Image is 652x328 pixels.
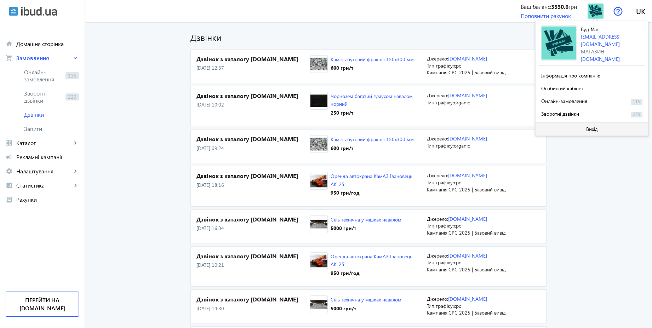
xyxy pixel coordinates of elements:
[24,69,63,83] span: Онлайн-замовлення
[551,3,568,10] b: 3530.6
[581,48,645,55] div: Магазин
[448,135,487,142] a: [DOMAIN_NAME]
[16,168,72,175] span: Налаштування
[448,215,487,222] a: [DOMAIN_NAME]
[454,259,461,266] span: cpc
[72,168,79,175] mat-icon: keyboard_arrow_right
[586,126,598,132] span: Вихід
[448,172,487,179] a: [DOMAIN_NAME]
[6,54,13,62] mat-icon: shopping_cart
[196,135,310,143] h4: Дзвінок з каталогу [DOMAIN_NAME]
[190,31,547,44] h1: Дзвінки
[310,94,327,108] img: 5abcf286b74082847-5abc84a7d41ec4526-5ab6a393e2c7e1011-5a81f393dfc4c7119-chernozem.jpg
[196,172,310,180] h4: Дзвінок з каталогу [DOMAIN_NAME]
[427,179,454,186] span: Тип трафіку:
[448,266,506,273] span: CPC 2025 | Базовий вивід
[6,168,13,175] mat-icon: settings
[541,72,600,79] span: Інформація про компанію
[16,54,72,62] span: Замовлення
[448,295,487,302] a: [DOMAIN_NAME]
[72,139,79,146] mat-icon: keyboard_arrow_right
[331,64,414,71] div: 600 грн /т
[427,55,448,62] span: Джерело:
[331,145,414,152] div: 600 грн /т
[6,292,79,317] a: Перейти на [DOMAIN_NAME]
[9,7,18,16] img: ibud.svg
[541,98,587,104] span: Онлайн-замовлення
[72,54,79,62] mat-icon: keyboard_arrow_right
[521,3,577,11] div: Ваш баланс: грн
[448,69,506,76] span: CPC 2025 | Базовий вивід
[196,305,310,312] p: [DATE] 14:30
[196,215,310,223] h4: Дзвінок з каталогу [DOMAIN_NAME]
[196,101,310,108] p: [DATE] 10:02
[427,186,448,193] span: Кампанія:
[331,93,413,107] a: Чорнозем багатий гумусом навалом чорний
[6,182,13,189] mat-icon: analytics
[581,33,620,47] a: [EMAIL_ADDRESS][DOMAIN_NAME]
[427,295,448,302] span: Джерело:
[331,173,412,187] a: Оренда автокрана КамАЗ Івановець АК-25
[454,142,470,149] span: organic
[448,55,487,62] a: [DOMAIN_NAME]
[16,182,72,189] span: Статистика
[196,252,310,260] h4: Дзвінок з каталогу [DOMAIN_NAME]
[541,110,579,117] span: Зворотні дзвінки
[6,154,13,161] mat-icon: campaign
[196,92,310,100] h4: Дзвінок з каталогу [DOMAIN_NAME]
[427,229,448,236] span: Кампанія:
[331,253,412,267] a: Оренда автокрана КамАЗ Івановець АК-25
[16,139,72,146] span: Каталог
[6,196,13,203] mat-icon: receipt_long
[196,295,310,303] h4: Дзвінок з каталогу [DOMAIN_NAME]
[521,12,571,19] a: Поповнити рахунок
[24,90,63,104] span: Зворотні дзвінки
[310,217,327,231] img: 5d8b6b489f5c69229-5abcf237372dd7529-5abc84a9131aa3753-5ab6a48b60f282024-5a3d41737d1b12752-5826df5...
[331,270,421,277] div: 950 грн /год
[427,142,454,149] span: Тип трафіку:
[6,40,13,47] mat-icon: home
[427,259,454,266] span: Тип трафіку:
[427,215,448,222] span: Джерело:
[196,261,310,269] p: [DATE] 10:21
[427,303,454,309] span: Тип трафіку:
[331,305,401,312] div: 5000 грн /т
[541,25,577,61] img: 30566602a818e9f21a3229365125702-fdf08ecf32.png
[588,3,604,19] img: 30566602a818e9f21a3229365125702-fdf08ecf32.png
[24,125,79,132] span: Запити
[541,85,583,92] span: Особистий кабінет
[310,174,327,188] img: 5b39d52db1c935312-5b39cc0cc9fdd1132-5b2e3d94220bd9350-60522e75b4958cae6e10cc2f2facdc1e_499532.jpg
[6,139,13,146] mat-icon: grid_view
[196,182,310,189] p: [DATE] 18:16
[196,225,310,232] p: [DATE] 16:34
[631,112,642,117] span: 229
[331,225,401,232] div: 5000 грн /т
[536,123,648,136] button: Вихід
[196,64,310,71] p: [DATE] 12:37
[448,186,506,193] span: CPC 2025 | Базовий вивід
[427,266,448,273] span: Кампанія:
[427,222,454,229] span: Тип трафіку:
[454,303,461,309] span: cpc
[581,56,620,62] a: [DOMAIN_NAME]
[538,94,645,107] button: Онлайн-замовлення115
[631,99,642,105] span: 115
[427,172,448,179] span: Джерело:
[454,99,470,106] span: organic
[310,137,327,151] img: 5abcf24688fb29207-5abc84a8717fe4009-5aaa25246aaca1826-11f3b55763de.jpg
[331,56,414,63] a: Камінь бутовий фракція 150х300 мм
[331,189,421,196] div: 950 грн /год
[310,254,327,268] img: 5b39d52db1c935312-5b39cc0cc9fdd1132-5b2e3d94220bd9350-60522e75b4958cae6e10cc2f2facdc1e_499532.jpg
[581,27,599,32] span: Буд-Мат
[331,109,421,116] div: 250 грн /т
[21,7,57,16] img: ibud_text.svg
[538,69,645,81] button: Інформація про компанію
[196,55,310,63] h4: Дзвінок з каталогу [DOMAIN_NAME]
[331,296,401,303] a: Сіль технічна у мішках навалом
[65,93,79,100] span: 229
[427,99,454,106] span: Тип трафіку:
[448,252,487,259] a: [DOMAIN_NAME]
[196,145,310,152] p: [DATE] 09:24
[427,309,448,316] span: Кампанія:
[454,222,461,229] span: cpc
